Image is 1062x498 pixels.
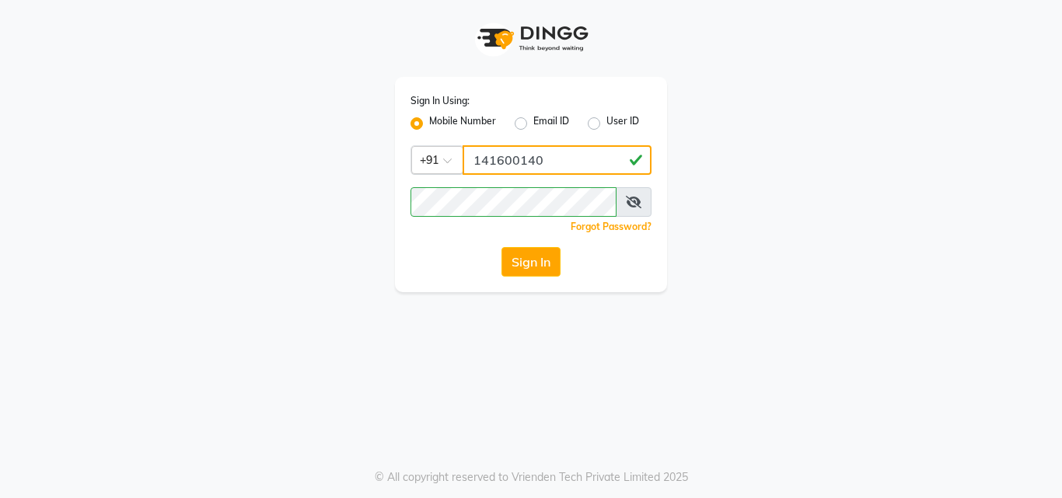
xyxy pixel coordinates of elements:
label: Email ID [533,114,569,133]
a: Forgot Password? [571,221,652,232]
button: Sign In [501,247,561,277]
input: Username [463,145,652,175]
label: Sign In Using: [410,94,470,108]
label: User ID [606,114,639,133]
img: logo1.svg [469,16,593,61]
label: Mobile Number [429,114,496,133]
input: Username [410,187,617,217]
